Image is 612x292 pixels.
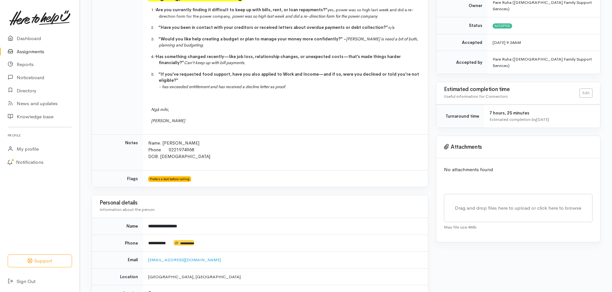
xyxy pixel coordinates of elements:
[92,252,143,269] td: Email
[143,268,428,285] td: [GEOGRAPHIC_DATA], [GEOGRAPHIC_DATA]
[151,25,158,30] span: 2.
[155,55,156,59] span: “
[158,25,388,30] span: “Have you been in contact with your creditors or received letters about overdue payments or debt ...
[92,268,143,285] td: Location
[444,94,508,99] span: Useful information for Connectors
[444,222,592,230] div: Max file size 4Mb
[100,207,155,212] span: Information about the person
[455,205,581,211] span: Drag and drop files here to upload or click here to browse
[436,34,487,51] td: Accepted
[8,254,72,268] button: Support
[388,25,394,30] i: n/a
[156,54,401,66] span: Has something changed recently—like job loss, relationship changes, or unexpected costs—that’s ma...
[158,36,346,42] span: “Would you like help creating a budget or plan to manage your money more confidently?” -
[493,23,512,29] span: Accepted
[148,147,161,153] span: Phone
[444,87,579,93] h3: Estimated completion time
[148,176,191,181] span: Prefers a text before calling
[579,88,592,98] a: Edit
[159,7,420,19] p: yes, power was so high last week and did a re-direction form for the power company
[156,7,327,13] span: Are you currently finding it difficult to keep up with bills, rent, or loan repayments?”
[155,8,156,12] span: “
[148,154,210,159] span: DOB: [DEMOGRAPHIC_DATA]
[169,147,194,153] span: 0221974968
[148,140,199,146] span: Name: [PERSON_NAME]
[158,71,419,83] span: “If you’ve requested food support, have you also applied to Work and Income—and if so, were you d...
[92,235,143,252] td: Phone
[8,131,72,140] h6: Profile
[487,51,600,74] td: Pare Ruha ([DEMOGRAPHIC_DATA] Family Support Services)
[184,60,246,65] i: Can't keep up with bill payments.
[151,107,169,112] i: Ngā mihi,
[151,36,158,42] span: 3.
[436,17,487,34] td: Status
[493,40,521,45] time: [DATE] 9:34AM
[92,134,143,170] td: Notes
[159,84,286,89] i: - has exceeded entitlement and has received a decline letter as proof.
[100,200,420,206] h3: Personal details
[151,54,156,59] span: 4.
[444,166,592,173] p: No attachments found
[436,51,487,74] td: Accepted by
[436,105,484,128] td: Turnaround time
[536,117,549,122] time: [DATE]
[151,118,185,123] i: [PERSON_NAME]
[151,7,156,13] span: 1.
[148,257,221,263] a: [EMAIL_ADDRESS][DOMAIN_NAME]
[92,170,143,187] td: Flags
[230,13,377,19] i: , power was so high last week and did a re-direction form for the power company
[489,116,592,123] div: Estimated completion by
[444,144,592,150] h3: Attachments
[489,110,529,116] span: 7 hours, 25 minutes
[151,71,158,77] span: 5.
[92,218,143,235] td: Name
